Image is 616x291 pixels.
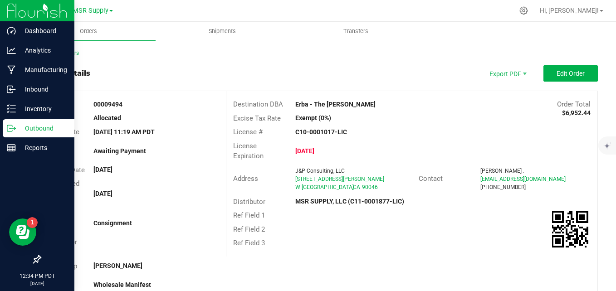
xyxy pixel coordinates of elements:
span: License # [233,128,263,136]
p: Analytics [16,45,70,56]
p: Manufacturing [16,64,70,75]
span: Address [233,175,258,183]
a: Shipments [156,22,289,41]
p: 12:34 PM PDT [4,272,70,280]
img: Scan me! [552,211,588,247]
span: Order Total [557,100,591,108]
inline-svg: Analytics [7,46,16,55]
strong: [DATE] [93,190,112,197]
strong: Exempt (0%) [295,114,331,121]
li: Export PDF [480,65,534,82]
p: Inbound [16,84,70,95]
inline-svg: Reports [7,143,16,152]
span: [PHONE_NUMBER] [480,184,526,190]
span: Destination DBA [233,100,283,108]
button: Edit Order [543,65,598,82]
span: Hi, [PERSON_NAME]! [540,7,599,14]
span: MSR Supply [73,7,108,15]
strong: Wholesale Manifest [93,281,151,288]
span: Orders [68,27,109,35]
strong: C10-0001017-LIC [295,128,347,136]
span: Ref Field 1 [233,211,265,219]
inline-svg: Manufacturing [7,65,16,74]
span: 90046 [362,184,378,190]
span: Edit Order [557,70,585,77]
span: . [523,168,524,174]
span: [STREET_ADDRESS][PERSON_NAME] [295,176,384,182]
span: License Expiration [233,142,264,160]
span: Transfers [331,27,381,35]
div: Manage settings [518,6,529,15]
span: W [GEOGRAPHIC_DATA] [295,184,354,190]
strong: [PERSON_NAME] [93,262,142,269]
p: Inventory [16,103,70,114]
p: Reports [16,142,70,153]
span: Shipments [196,27,248,35]
p: Dashboard [16,25,70,36]
span: J&P Consulting, LLC [295,168,345,174]
strong: Allocated [93,114,121,121]
span: Contact [419,175,443,183]
p: Outbound [16,123,70,134]
span: Ref Field 2 [233,225,265,233]
p: [DATE] [4,280,70,287]
strong: [DATE] [93,166,112,173]
span: [PERSON_NAME] [480,168,522,174]
span: [EMAIL_ADDRESS][DOMAIN_NAME] [480,176,566,182]
inline-svg: Dashboard [7,26,16,35]
iframe: Resource center [9,218,36,246]
qrcode: 00009494 [552,211,588,247]
inline-svg: Inventory [7,104,16,113]
strong: MSR SUPPLY, LLC (C11-0001877-LIC) [295,198,404,205]
strong: Awaiting Payment [93,147,146,155]
span: , [352,184,353,190]
strong: $6,952.44 [562,109,591,116]
strong: [DATE] 11:19 AM PDT [93,128,155,136]
a: Transfers [289,22,423,41]
a: Orders [22,22,156,41]
inline-svg: Outbound [7,124,16,133]
span: Excise Tax Rate [233,114,281,122]
strong: Erba - The [PERSON_NAME] [295,101,376,108]
iframe: Resource center unread badge [27,217,38,228]
strong: Consignment [93,219,132,227]
strong: [DATE] [295,147,314,155]
span: Distributor [233,198,265,206]
span: Ref Field 3 [233,239,265,247]
inline-svg: Inbound [7,85,16,94]
strong: 00009494 [93,101,122,108]
span: CA [353,184,360,190]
